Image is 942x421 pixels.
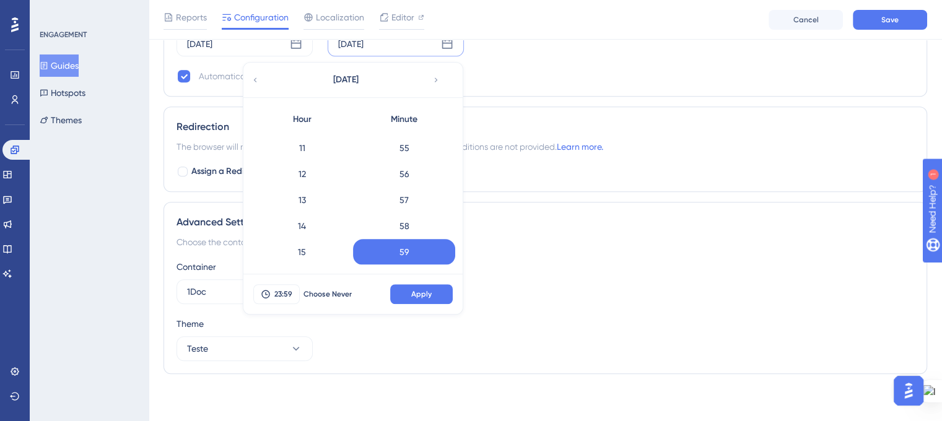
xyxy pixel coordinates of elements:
span: 23:59 [274,289,292,299]
div: 56 [353,161,455,187]
button: [DATE] [284,67,408,92]
div: 11 [251,135,353,161]
button: Hotspots [40,82,85,104]
div: 57 [353,187,455,213]
div: 15 [251,239,353,265]
div: 12 [251,161,353,187]
span: The browser will redirect to the “Redirection URL” when the Targeting Conditions are not provided. [177,139,603,154]
span: Teste [187,341,208,356]
iframe: UserGuiding AI Assistant Launcher [890,372,927,409]
button: Guides [40,54,79,77]
span: Save [881,15,899,25]
button: Teste [177,336,313,361]
div: 13 [251,187,353,213]
button: Themes [40,109,82,131]
div: Redirection [177,119,914,134]
span: [DATE] [333,72,359,87]
span: Apply [411,289,432,299]
div: 14 [251,213,353,239]
div: Choose the container and theme for the guide. [177,235,914,250]
button: 23:59 [253,284,300,304]
button: Apply [390,284,453,304]
span: Cancel [793,15,819,25]
div: [DATE] [338,37,364,51]
div: ENGAGEMENT [40,30,87,40]
div: 59 [353,239,455,265]
button: Cancel [769,10,843,30]
span: Need Help? [29,3,77,18]
span: Configuration [234,10,289,25]
span: Reports [176,10,207,25]
div: 55 [353,135,455,161]
button: Save [853,10,927,30]
span: Assign a Redirection URL [191,164,289,179]
button: 1Doc [177,279,313,304]
div: Container [177,259,914,274]
div: Automatically set as “Inactive” when the scheduled period is over. [199,69,454,84]
div: Theme [177,316,914,331]
div: 58 [353,213,455,239]
span: Localization [316,10,364,25]
span: 1Doc [187,284,206,299]
div: Hour [251,107,353,132]
span: Choose Never [303,289,352,299]
button: Choose Never [300,284,355,304]
div: Minute [353,107,455,132]
div: Advanced Settings [177,215,914,230]
a: Learn more. [557,142,603,152]
span: Editor [391,10,414,25]
div: 1 [86,6,90,16]
div: [DATE] [187,37,212,51]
